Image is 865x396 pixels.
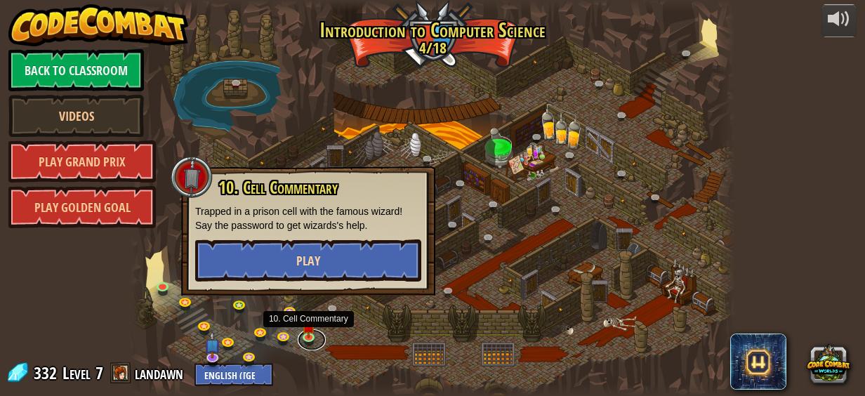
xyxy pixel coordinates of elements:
[8,95,144,137] a: Videos
[821,4,857,37] button: Adjust volume
[195,204,421,232] p: Trapped in a prison cell with the famous wizard! Say the password to get wizards's help.
[296,252,320,270] span: Play
[8,49,144,91] a: Back to Classroom
[302,315,315,338] img: level-banner-unstarted.png
[8,4,188,46] img: CodeCombat - Learn how to code by playing a game
[218,176,338,199] span: 10. Cell Commentary
[62,362,91,385] span: Level
[135,362,187,384] a: landawn
[8,140,156,183] a: Play Grand Prix
[34,362,61,384] span: 332
[8,186,156,228] a: Play Golden Goal
[195,239,421,282] button: Play
[204,331,220,359] img: level-banner-unstarted-subscriber.png
[95,362,103,384] span: 7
